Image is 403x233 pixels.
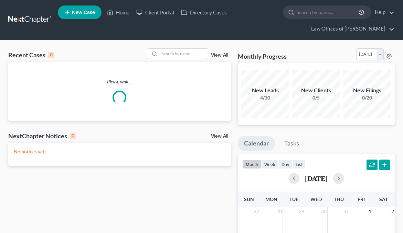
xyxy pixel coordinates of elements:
[238,136,275,151] a: Calendar
[70,133,76,139] div: 0
[104,6,133,19] a: Home
[133,6,178,19] a: Client Portal
[334,196,344,202] span: Thu
[371,6,394,19] a: Help
[310,196,322,202] span: Wed
[278,160,293,169] button: day
[8,51,54,59] div: Recent Cases
[265,196,277,202] span: Mon
[261,160,278,169] button: week
[292,94,340,101] div: 0/5
[160,49,208,59] input: Search by name...
[391,207,395,215] span: 2
[308,23,394,35] a: Law Offices of [PERSON_NAME]
[14,148,225,155] p: No notices yet!
[358,196,365,202] span: Fri
[305,175,328,182] h2: [DATE]
[343,94,391,101] div: 0/20
[244,196,254,202] span: Sun
[276,207,283,215] span: 28
[48,52,54,58] div: 0
[292,86,340,94] div: New Clients
[297,6,360,19] input: Search by name...
[343,207,350,215] span: 31
[241,94,289,101] div: 4/10
[343,86,391,94] div: New Filings
[368,207,372,215] span: 1
[211,53,228,58] a: View All
[298,207,305,215] span: 29
[289,196,298,202] span: Tue
[211,134,228,139] a: View All
[8,78,231,85] p: Please wait...
[320,207,327,215] span: 30
[178,6,230,19] a: Directory Cases
[293,160,306,169] button: list
[243,160,261,169] button: month
[238,52,287,60] h3: Monthly Progress
[72,10,95,15] span: New Case
[278,136,305,151] a: Tasks
[241,86,289,94] div: New Leads
[379,196,388,202] span: Sat
[253,207,260,215] span: 27
[8,132,76,140] div: NextChapter Notices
